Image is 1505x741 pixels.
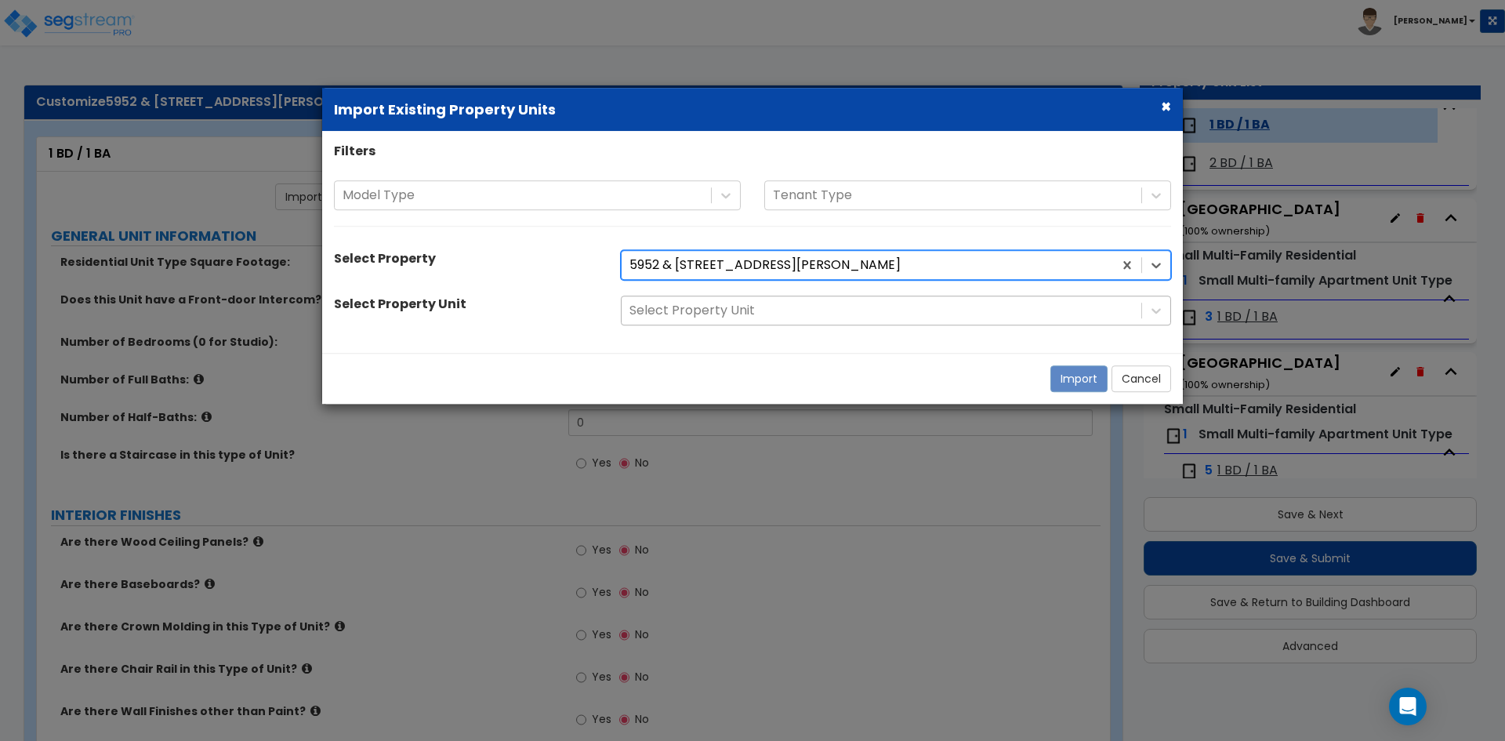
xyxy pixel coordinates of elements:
[334,143,375,161] label: Filters
[1112,365,1171,392] button: Cancel
[1389,688,1427,725] div: Open Intercom Messenger
[334,250,436,268] label: Select Property
[334,100,556,119] b: Import Existing Property Units
[334,296,466,314] label: Select Property Unit
[1050,365,1108,392] button: Import
[1161,98,1171,114] button: ×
